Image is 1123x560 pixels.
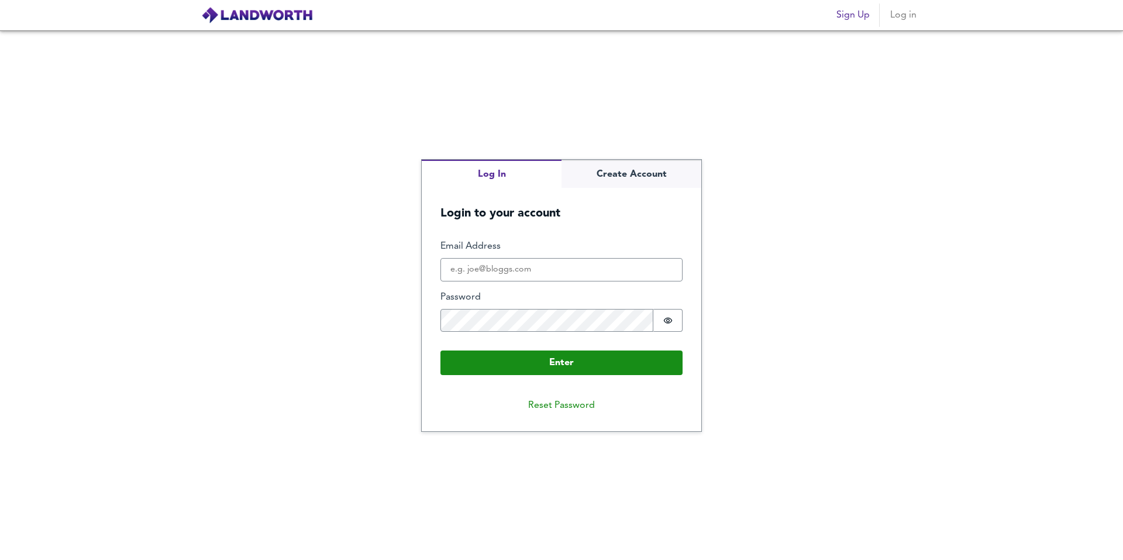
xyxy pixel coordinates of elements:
[519,394,604,417] button: Reset Password
[653,309,683,332] button: Show password
[832,4,874,27] button: Sign Up
[440,351,683,375] button: Enter
[440,291,683,304] label: Password
[440,258,683,281] input: e.g. joe@bloggs.com
[440,240,683,253] label: Email Address
[884,4,922,27] button: Log in
[561,160,701,188] button: Create Account
[836,7,870,23] span: Sign Up
[422,188,701,221] h5: Login to your account
[422,160,561,188] button: Log In
[201,6,313,24] img: logo
[889,7,917,23] span: Log in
